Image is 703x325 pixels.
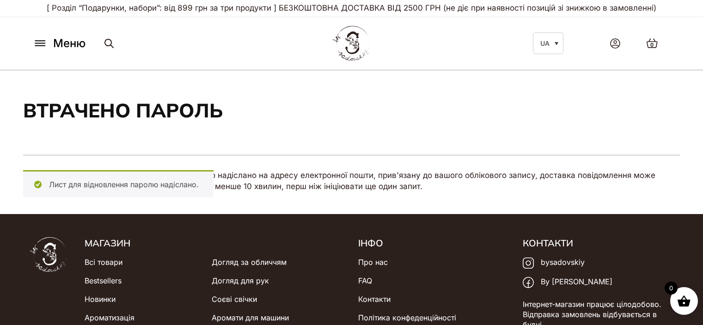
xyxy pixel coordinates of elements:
[358,253,388,271] a: Про нас
[358,237,508,249] h5: Інфо
[650,41,654,49] span: 0
[212,271,269,290] a: Догляд для рук
[212,290,257,308] a: Соєві свічки
[358,290,391,308] a: Контакти
[540,39,550,47] span: UA
[23,170,680,192] p: Лист з посиланням для відновлення паролю було надіслано на адресу електронної пошти, прив'язану д...
[523,272,612,292] a: By [PERSON_NAME]
[23,98,223,123] h1: Втрачено пароль
[358,271,372,290] a: FAQ
[53,35,86,52] span: Меню
[85,271,122,290] a: Bestsellers
[85,237,344,249] h5: Магазин
[85,290,116,308] a: Новинки
[665,282,678,294] span: 0
[30,35,88,52] button: Меню
[523,253,585,272] a: bysadovskiy
[333,26,370,61] img: BY SADOVSKIY
[637,29,667,58] a: 0
[212,253,287,271] a: Догляд за обличчям
[533,32,564,54] a: UA
[523,237,673,249] h5: Контакти
[85,253,122,271] a: Всі товари
[23,170,214,197] div: Лист для відновлення паролю надіслано.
